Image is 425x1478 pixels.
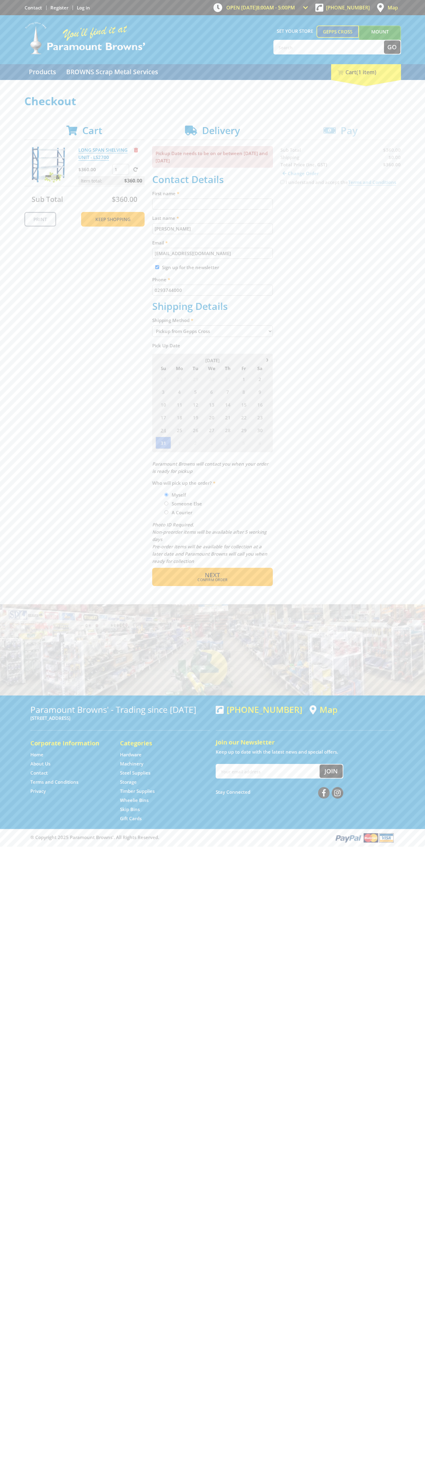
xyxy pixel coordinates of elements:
span: (1 item) [356,68,376,76]
span: 19 [188,411,203,423]
button: Next Confirm order [152,568,273,586]
em: Paramount Browns will contact you when your order is ready for pickup [152,461,268,474]
span: Th [220,364,235,372]
p: Keep up to date with the latest news and special offers. [216,748,395,755]
span: 30 [204,373,219,385]
a: Go to the Timber Supplies page [120,788,155,794]
span: 25 [172,424,187,436]
span: OPEN [DATE] [226,4,295,11]
span: 30 [252,424,268,436]
div: Stay Connected [216,785,343,799]
a: Go to the Contact page [25,5,42,11]
label: A Courier [170,507,194,518]
div: Cart [331,64,401,80]
span: 2 [252,373,268,385]
span: Delivery [202,124,240,137]
p: Item total: [78,176,145,185]
a: Go to the Privacy page [30,788,46,794]
span: 4 [172,386,187,398]
span: 9 [252,386,268,398]
img: PayPal, Mastercard, Visa accepted [334,832,395,843]
a: Gepps Cross [317,26,359,38]
span: Sub Total [32,194,63,204]
a: Mount [PERSON_NAME] [359,26,401,49]
span: [DATE] [205,357,220,363]
span: 3 [204,437,219,449]
span: Cart [82,124,102,137]
h2: Contact Details [152,174,273,185]
h5: Corporate Information [30,739,108,748]
label: Phone [152,276,273,283]
span: 5 [236,437,252,449]
span: 8:00am - 5:00pm [257,4,295,11]
label: Sign up for the newsletter [162,264,219,270]
label: Someone Else [170,498,204,509]
div: [PHONE_NUMBER] [216,705,302,714]
span: 2 [188,437,203,449]
label: Email [152,239,273,246]
a: Go to the Storage page [120,779,137,785]
span: Su [156,364,171,372]
a: Go to the Gift Cards page [120,815,142,822]
button: Go [384,40,400,54]
span: 5 [188,386,203,398]
span: 24 [156,424,171,436]
a: View a map of Gepps Cross location [310,705,338,715]
a: LONG SPAN SHELVING UNIT - LS2700 [78,147,128,161]
span: 31 [220,373,235,385]
span: 17 [156,411,171,423]
span: 23 [252,411,268,423]
a: Print [24,212,56,227]
span: 21 [220,411,235,423]
a: Log in [77,5,90,11]
span: 1 [172,437,187,449]
h5: Join our Newsletter [216,738,395,747]
a: Go to the Machinery page [120,761,143,767]
a: Go to the Home page [30,751,43,758]
img: LONG SPAN SHELVING UNIT - LS2700 [30,146,67,183]
span: Mo [172,364,187,372]
span: Tu [188,364,203,372]
a: Go to the Products page [24,64,60,80]
span: 14 [220,398,235,411]
span: Set your store [273,26,317,36]
span: 31 [156,437,171,449]
h5: Categories [120,739,197,748]
a: Go to the registration page [50,5,68,11]
a: Go to the Skip Bins page [120,806,140,813]
input: Please enter your first name. [152,199,273,210]
span: 8 [236,386,252,398]
a: Go to the About Us page [30,761,50,767]
span: Sa [252,364,268,372]
input: Search [274,40,384,54]
h1: Checkout [24,95,401,107]
span: 6 [252,437,268,449]
span: 13 [204,398,219,411]
select: Please select a shipping method. [152,325,273,337]
span: 22 [236,411,252,423]
h3: Paramount Browns' - Trading since [DATE] [30,705,210,714]
a: Remove from cart [134,147,138,153]
span: 20 [204,411,219,423]
a: Go to the Terms and Conditions page [30,779,78,785]
span: 3 [156,386,171,398]
input: Please select who will pick up the order. [164,501,168,505]
input: Please select who will pick up the order. [164,510,168,514]
em: Photo ID Required. Non-preorder items will be available after 5 working days Pre-order items will... [152,522,267,564]
span: 6 [204,386,219,398]
label: Last name [152,214,273,222]
button: Join [320,765,343,778]
a: Keep Shopping [81,212,145,227]
a: Go to the Wheelie Bins page [120,797,149,803]
div: ® Copyright 2025 Paramount Browns'. All Rights Reserved. [24,832,401,843]
input: Your email address [216,765,320,778]
input: Please enter your telephone number. [152,285,273,296]
label: First name [152,190,273,197]
span: Next [205,571,220,579]
span: 1 [236,373,252,385]
p: [STREET_ADDRESS] [30,714,210,722]
label: Shipping Method [152,317,273,324]
input: Please enter your last name. [152,223,273,234]
a: Go to the Steel Supplies page [120,770,150,776]
span: Confirm order [165,578,260,582]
